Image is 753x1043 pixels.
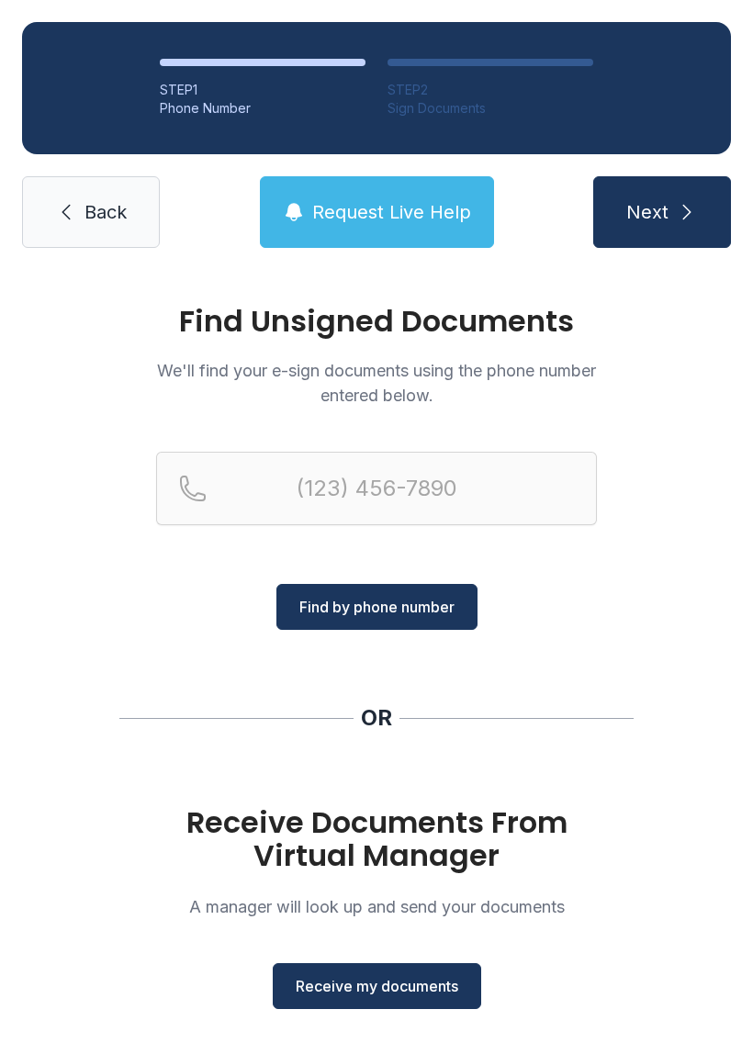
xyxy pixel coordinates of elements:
[626,199,669,225] span: Next
[361,703,392,733] div: OR
[156,452,597,525] input: Reservation phone number
[312,199,471,225] span: Request Live Help
[388,81,593,99] div: STEP 2
[388,99,593,118] div: Sign Documents
[296,975,458,997] span: Receive my documents
[299,596,455,618] span: Find by phone number
[160,81,365,99] div: STEP 1
[156,358,597,408] p: We'll find your e-sign documents using the phone number entered below.
[156,806,597,872] h1: Receive Documents From Virtual Manager
[84,199,127,225] span: Back
[156,894,597,919] p: A manager will look up and send your documents
[156,307,597,336] h1: Find Unsigned Documents
[160,99,365,118] div: Phone Number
